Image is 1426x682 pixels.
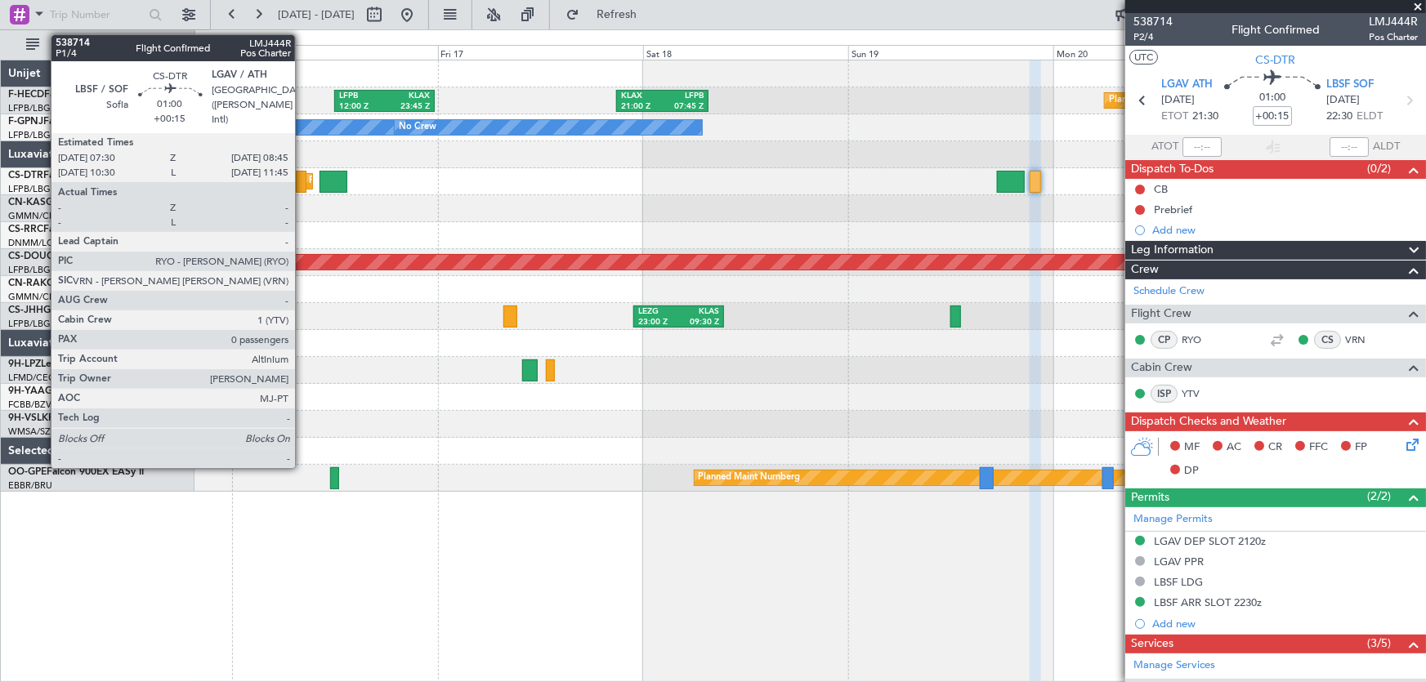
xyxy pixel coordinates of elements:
span: (2/2) [1367,488,1391,505]
span: FP [1355,439,1367,456]
span: LMJ444R [1369,13,1418,30]
div: [DATE] [198,33,226,47]
a: CS-RRCFalcon 900LX [8,225,105,234]
a: CS-DOUGlobal 6500 [8,252,102,261]
div: LGAV PPR [1154,555,1204,568]
span: Permits [1131,488,1169,507]
div: LEZG [638,306,678,318]
button: UTC [1129,50,1158,65]
div: LBSF LDG [1154,575,1203,589]
a: CS-DTRFalcon 2000 [8,171,99,181]
span: OO-GPE [8,467,47,477]
a: WMSA/SZB [8,426,56,438]
div: 07:45 Z [663,101,704,113]
div: 23:00 Z [638,317,678,328]
span: Services [1131,635,1173,653]
a: LFPB/LBG [8,318,51,330]
span: 9H-LPZ [8,359,41,369]
div: 21:00 Z [621,101,663,113]
span: Crew [1131,261,1159,279]
span: ATOT [1151,139,1178,155]
a: YTV [1182,386,1218,401]
div: KLAX [385,91,431,102]
span: CS-DTR [1256,51,1296,69]
div: CS [1314,331,1341,349]
div: CP [1151,331,1178,349]
div: Prebrief [1154,203,1192,216]
span: 22:30 [1326,109,1352,125]
span: [DATE] [1326,92,1360,109]
a: OO-GPEFalcon 900EX EASy II [8,467,144,477]
div: No Crew [399,115,436,140]
div: Planned Maint Sofia [309,169,392,194]
span: Refresh [583,9,651,20]
div: Add new [1152,223,1418,237]
a: LFPB/LBG [8,183,51,195]
div: 09:30 Z [679,317,719,328]
span: [DATE] [1161,92,1195,109]
div: LFPB [339,91,385,102]
span: Pos Charter [1369,30,1418,44]
span: ETOT [1161,109,1188,125]
span: [DATE] - [DATE] [278,7,355,22]
a: CS-JHHGlobal 6000 [8,305,99,315]
a: Schedule Crew [1133,283,1205,300]
div: Mon 20 [1053,45,1258,60]
span: Dispatch Checks and Weather [1131,412,1286,431]
span: CR [1268,439,1282,456]
span: 01:00 [1259,90,1285,106]
div: 12:00 Z [339,101,385,113]
span: ALDT [1373,139,1400,155]
span: LGAV ATH [1161,77,1213,93]
span: (3/5) [1367,635,1391,652]
div: LBSF ARR SLOT 2230z [1154,595,1262,609]
a: VRN [1345,332,1382,347]
span: Dispatch To-Dos [1131,160,1214,179]
div: LGAV DEP SLOT 2120z [1154,534,1266,548]
div: LFPB [663,91,704,102]
a: CN-KASGlobal 5000 [8,198,101,207]
span: 9H-VSLK [8,413,48,423]
a: Manage Permits [1133,511,1213,528]
div: Thu 16 [232,45,437,60]
span: CN-RAK [8,279,47,288]
a: LFPB/LBG [8,129,51,141]
span: CS-RRC [8,225,43,234]
span: Flight Crew [1131,305,1191,323]
button: Refresh [558,2,656,28]
span: Cabin Crew [1131,359,1192,377]
span: AC [1227,439,1241,456]
a: 9H-LPZLegacy 500 [8,359,93,369]
span: F-GPNJ [8,117,43,127]
a: GMMN/CMN [8,210,65,222]
a: LFMD/CEQ [8,372,56,384]
div: Sat 18 [643,45,848,60]
div: KLAX [621,91,663,102]
span: ELDT [1357,109,1383,125]
a: EBBR/BRU [8,479,52,492]
a: LFPB/LBG [8,102,51,114]
span: 21:30 [1192,109,1218,125]
div: ISP [1151,385,1178,403]
a: DNMM/LOS [8,237,59,249]
span: F-HECD [8,90,44,100]
a: RYO [1182,332,1218,347]
span: Leg Information [1131,241,1214,260]
span: P2/4 [1133,30,1173,44]
span: CS-JHH [8,305,43,315]
button: All Aircraft [18,32,177,58]
a: F-HECDFalcon 7X [8,90,89,100]
span: FFC [1309,439,1328,456]
span: LBSF SOF [1326,77,1374,93]
div: Add new [1152,617,1418,631]
span: CN-KAS [8,198,46,207]
div: Fri 17 [438,45,643,60]
div: 23:45 Z [385,101,431,113]
span: CS-DOU [8,252,47,261]
span: 538714 [1133,13,1173,30]
a: Manage Services [1133,657,1215,674]
span: All Aircraft [42,39,172,51]
span: CS-DTR [8,171,43,181]
span: (0/2) [1367,160,1391,177]
a: F-GPNJFalcon 900EX [8,117,105,127]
